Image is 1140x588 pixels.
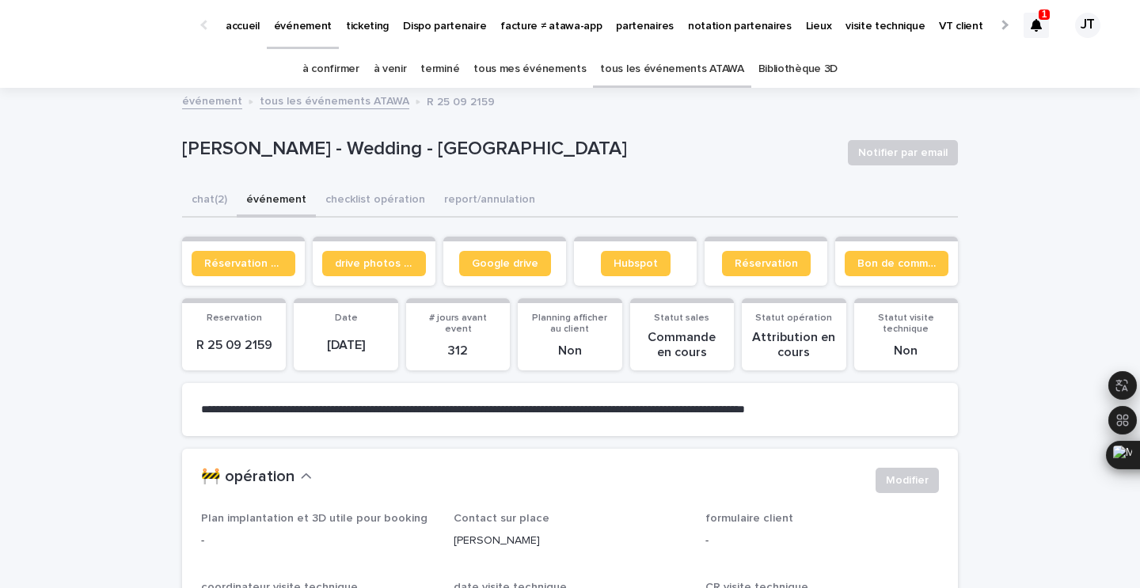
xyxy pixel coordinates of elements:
[755,313,832,323] span: Statut opération
[857,258,936,269] span: Bon de commande
[335,313,358,323] span: Date
[472,258,538,269] span: Google drive
[878,313,934,334] span: Statut visite technique
[302,51,359,88] a: à confirmer
[751,330,836,360] p: Attribution en cours
[600,51,743,88] a: tous les événements ATAWA
[1075,13,1100,38] div: JT
[303,338,388,353] p: [DATE]
[705,533,939,549] p: -
[876,468,939,493] button: Modifier
[848,140,958,165] button: Notifier par email
[204,258,283,269] span: Réservation client
[201,513,427,524] span: Plan implantation et 3D utile pour booking
[32,9,185,41] img: Ls34BcGeRexTGTNfXpUC
[192,251,295,276] a: Réservation client
[735,258,798,269] span: Réservation
[374,51,407,88] a: à venir
[614,258,658,269] span: Hubspot
[454,533,687,549] p: [PERSON_NAME]
[1042,9,1047,20] p: 1
[758,51,838,88] a: Bibliothèque 3D
[316,184,435,218] button: checklist opération
[858,145,948,161] span: Notifier par email
[322,251,426,276] a: drive photos coordinateur
[182,91,242,109] a: événement
[705,513,793,524] span: formulaire client
[427,92,495,109] p: R 25 09 2159
[201,468,294,487] h2: 🚧 opération
[654,313,709,323] span: Statut sales
[192,338,276,353] p: R 25 09 2159
[420,51,459,88] a: terminé
[459,251,551,276] a: Google drive
[473,51,586,88] a: tous mes événements
[335,258,413,269] span: drive photos coordinateur
[722,251,811,276] a: Réservation
[886,472,929,488] span: Modifier
[454,513,549,524] span: Contact sur place
[416,343,500,358] p: 312
[640,330,724,360] p: Commande en cours
[435,184,545,218] button: report/annulation
[845,251,948,276] a: Bon de commande
[182,138,835,161] p: [PERSON_NAME] - Wedding - [GEOGRAPHIC_DATA]
[527,343,612,358] p: Non
[601,251,671,276] a: Hubspot
[532,313,607,334] span: Planning afficher au client
[201,468,312,487] button: 🚧 opération
[237,184,316,218] button: événement
[260,91,409,109] a: tous les événements ATAWA
[1024,13,1049,38] div: 1
[182,184,237,218] button: chat (2)
[864,343,948,358] p: Non
[201,533,435,549] p: -
[207,313,262,323] span: Reservation
[429,313,487,334] span: # jours avant event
